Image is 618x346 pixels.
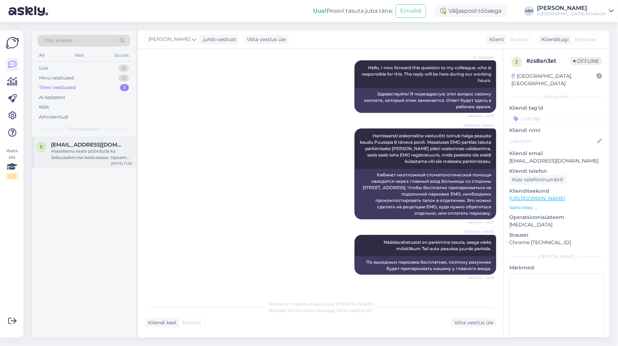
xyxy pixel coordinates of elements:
[509,150,604,157] p: Kliendi email
[575,36,596,43] span: Estonian
[111,161,132,166] div: [DATE] 11:29
[509,104,604,112] p: Kliendi tag'id
[539,36,569,43] div: Klienditugi
[244,35,289,44] div: Võta vestlus üle
[120,84,129,91] div: 1
[509,264,604,271] p: Märkmed
[360,133,492,164] span: Hambaarsti erakorraline vastuvõtt toinub haiga peauste kaudu Puusepa 8 tänava poolt. Maaaluses EM...
[119,65,129,72] div: 0
[467,55,494,60] span: AI Assistent
[51,148,132,161] div: Alaealisena saate pöörduda ka Seksuaaltervise keskusesse, täpsem info leitav siit: [URL][DOMAIN_N...
[182,319,202,326] span: Russian
[148,35,191,43] span: [PERSON_NAME]
[40,144,43,149] span: e
[113,51,130,60] div: Socials
[268,301,373,307] span: Vestlus on määratud kasutajale [PERSON_NAME]
[526,57,571,65] div: # zs8an3et
[452,318,496,328] div: Võta vestlus üle
[509,175,566,185] div: Küsi telefoninumbrit
[39,114,68,121] div: Arhiveeritud
[464,123,494,128] span: [PERSON_NAME]
[39,75,74,82] div: Minu vestlused
[355,169,496,219] div: Кабинет неотложной стоматологической помощи находится через главный вход больницы со стороны [STR...
[362,65,492,83] span: Hello, I now forward this question to my colleague, who is responsible for this. The reply will b...
[537,5,606,11] div: [PERSON_NAME]
[119,75,129,82] div: 0
[511,72,597,87] div: [GEOGRAPHIC_DATA], [GEOGRAPHIC_DATA]
[355,256,496,275] div: По выходным парковка бесплатная, поэтому разумнее будет припарковать машину у главного входа.
[510,137,596,145] input: Lisa nimi
[39,65,48,72] div: Uus
[524,6,534,16] div: MM
[509,157,604,165] p: [EMAIL_ADDRESS][DOMAIN_NAME]
[200,36,236,43] div: juhib vestlust
[509,214,604,221] p: Operatsioonisüsteem
[6,173,18,180] div: 2 / 3
[571,57,602,65] span: Offline
[145,319,176,326] div: Kliendi keel
[509,167,604,175] p: Kliendi telefon
[396,4,426,18] button: Emailid
[435,5,507,17] div: Väljaspool tööaega
[509,187,604,195] p: Klienditeekond
[487,36,504,43] div: Klient
[467,113,494,119] span: Nähtud ✓ 8:33
[515,59,518,65] span: z
[509,239,604,246] p: Chrome [TECHNICAL_ID]
[73,51,86,60] div: Web
[509,113,604,124] input: Lisa tag
[467,220,494,225] span: Nähtud ✓ 8:37
[6,148,18,180] div: Vaata siia
[510,36,529,43] span: Russian
[44,37,72,44] span: Otsi kliente
[509,204,604,211] p: Vaata edasi ...
[384,240,492,251] span: Nädalavahetustel on parkimine tasuta, seega oleks mõistlikum Teil auto peaukse juurde parkida.
[355,88,496,113] div: Здравствуйте! Я переадресую этот вопрос своему коллеге, который этим занимается. Ответ будет здес...
[509,221,604,229] p: [MEDICAL_DATA]
[537,11,606,17] div: [GEOGRAPHIC_DATA] Kliinikum
[334,308,373,313] i: „Võtke vestlus üle”
[509,94,604,100] div: Kliendi info
[51,142,125,148] span: erkmannmarkus@gmail.com
[39,84,76,91] div: Tiimi vestlused
[6,36,19,50] img: Askly Logo
[537,5,614,17] a: [PERSON_NAME][GEOGRAPHIC_DATA] Kliinikum
[313,7,327,14] b: Uus!
[509,195,565,202] a: [URL][DOMAIN_NAME]
[509,231,604,239] p: Brauser
[39,104,49,111] div: Kõik
[313,7,393,15] div: Proovi tasuta juba täna:
[38,51,46,60] div: All
[268,308,373,313] span: Vestluse ülevõtmiseks vajutage
[68,126,100,132] span: Tiimi vestlused
[467,275,494,280] span: Nähtud ✓ 8:38
[464,229,494,235] span: [PERSON_NAME]
[509,253,604,260] div: [PERSON_NAME]
[509,127,604,134] p: Kliendi nimi
[39,94,65,101] div: AI Assistent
